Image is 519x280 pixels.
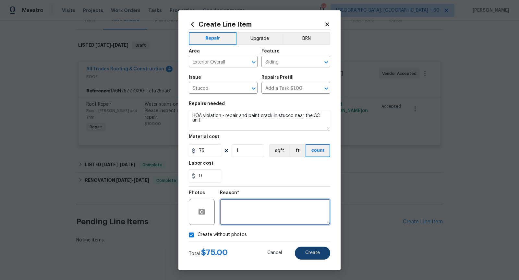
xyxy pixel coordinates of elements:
h5: Photos [189,191,205,195]
h2: Create Line Item [189,21,324,28]
h5: Area [189,49,200,53]
div: Total [189,249,228,257]
button: Open [249,58,258,67]
h5: Reason* [220,191,239,195]
button: BRN [283,32,330,45]
h5: Material cost [189,134,219,139]
span: Cancel [267,251,282,255]
h5: Feature [261,49,280,53]
button: Upgrade [236,32,283,45]
h5: Repairs Prefill [261,75,294,80]
button: Open [322,58,331,67]
textarea: HOA violation - repair and paint crack in stucco near the AC unit. [189,110,330,131]
button: ft [289,144,306,157]
h5: Repairs needed [189,101,225,106]
span: $ 75.00 [201,249,228,256]
span: Create [305,251,320,255]
button: Repair [189,32,236,45]
h5: Issue [189,75,201,80]
span: Create without photos [198,231,247,238]
h5: Labor cost [189,161,213,166]
button: Cancel [257,247,292,260]
button: count [306,144,330,157]
button: Open [249,84,258,93]
button: sqft [269,144,289,157]
button: Open [322,84,331,93]
button: Create [295,247,330,260]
